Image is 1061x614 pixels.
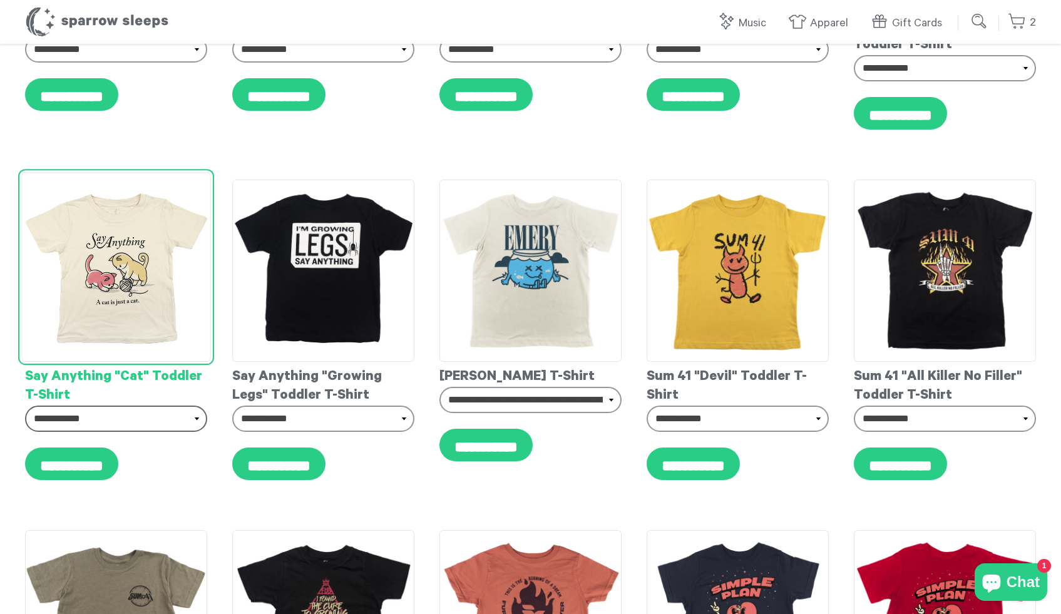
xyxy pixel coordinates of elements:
[439,362,622,387] div: [PERSON_NAME] T-Shirt
[232,362,414,406] div: Say Anything "Growing Legs" Toddler T-Shirt
[647,362,829,406] div: Sum 41 "Devil" Toddler T-Shirt
[967,9,992,34] input: Submit
[21,173,211,362] img: SayAnything-Cat-ToddlerT-shirt_grande.jpg
[971,563,1051,604] inbox-online-store-chat: Shopify online store chat
[717,10,772,37] a: Music
[232,180,414,362] img: SayAnything-Spider-ToddlerT-shirt_Back_grande.jpg
[25,362,207,406] div: Say Anything "Cat" Toddler T-Shirt
[25,6,169,38] h1: Sparrow Sleeps
[439,180,622,362] img: Emery-ToddlerTee_grande.png
[854,362,1036,406] div: Sum 41 "All Killer No Filler" Toddler T-Shirt
[647,180,829,362] img: Sum41-DevilToddlerT-shirt_grande.png
[870,10,948,37] a: Gift Cards
[788,10,854,37] a: Apparel
[854,180,1036,362] img: Sum41-AllKillerNoFillerToddlerT-shirt_grande.png
[1008,9,1036,36] a: 2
